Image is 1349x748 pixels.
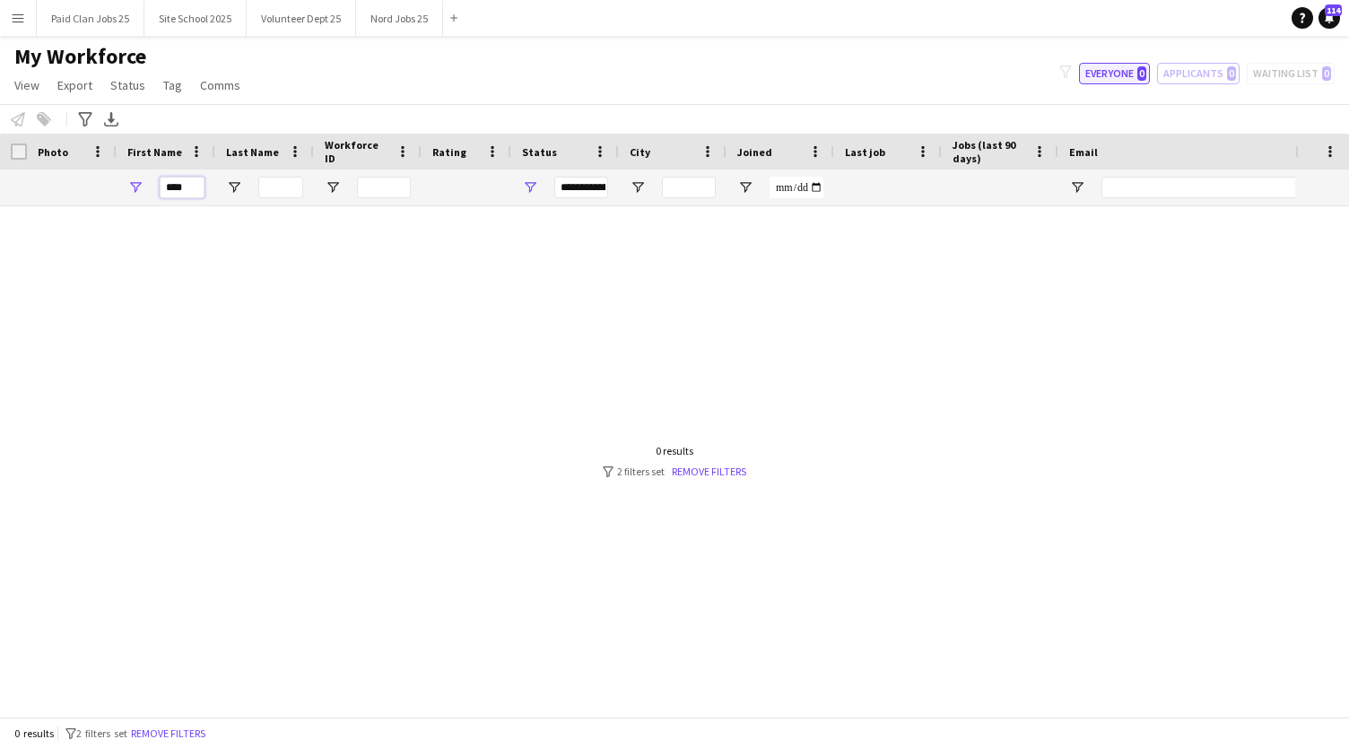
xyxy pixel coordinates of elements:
button: Nord Jobs 25 [356,1,443,36]
span: Last Name [226,145,279,159]
button: Site School 2025 [144,1,247,36]
button: Open Filter Menu [522,179,538,196]
span: Tag [163,77,182,93]
span: Email [1069,145,1098,159]
div: 0 results [603,444,746,457]
button: Paid Clan Jobs 25 [37,1,144,36]
span: Status [522,145,557,159]
button: Remove filters [127,724,209,744]
span: Joined [737,145,772,159]
span: First Name [127,145,182,159]
span: 0 [1137,66,1146,81]
a: Export [50,74,100,97]
button: Everyone0 [1079,63,1150,84]
a: 114 [1319,7,1340,29]
input: Last Name Filter Input [258,177,303,198]
span: Export [57,77,92,93]
input: Column with Header Selection [11,144,27,160]
button: Open Filter Menu [737,179,753,196]
span: Status [110,77,145,93]
input: City Filter Input [662,177,716,198]
span: Workforce ID [325,138,389,165]
a: Comms [193,74,248,97]
input: Workforce ID Filter Input [357,177,411,198]
span: My Workforce [14,43,146,70]
input: Joined Filter Input [770,177,823,198]
span: Jobs (last 90 days) [953,138,1026,165]
span: Photo [38,145,68,159]
button: Open Filter Menu [630,179,646,196]
a: View [7,74,47,97]
button: Open Filter Menu [1069,179,1085,196]
button: Open Filter Menu [127,179,144,196]
div: 2 filters set [603,465,746,478]
button: Open Filter Menu [325,179,341,196]
span: City [630,145,650,159]
span: View [14,77,39,93]
a: Tag [156,74,189,97]
button: Volunteer Dept 25 [247,1,356,36]
span: 114 [1325,4,1342,16]
input: First Name Filter Input [160,177,205,198]
button: Open Filter Menu [226,179,242,196]
span: Comms [200,77,240,93]
span: Rating [432,145,466,159]
a: Status [103,74,152,97]
a: Remove filters [672,465,746,478]
app-action-btn: Export XLSX [100,109,122,130]
span: 2 filters set [76,726,127,740]
span: Last job [845,145,885,159]
app-action-btn: Advanced filters [74,109,96,130]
